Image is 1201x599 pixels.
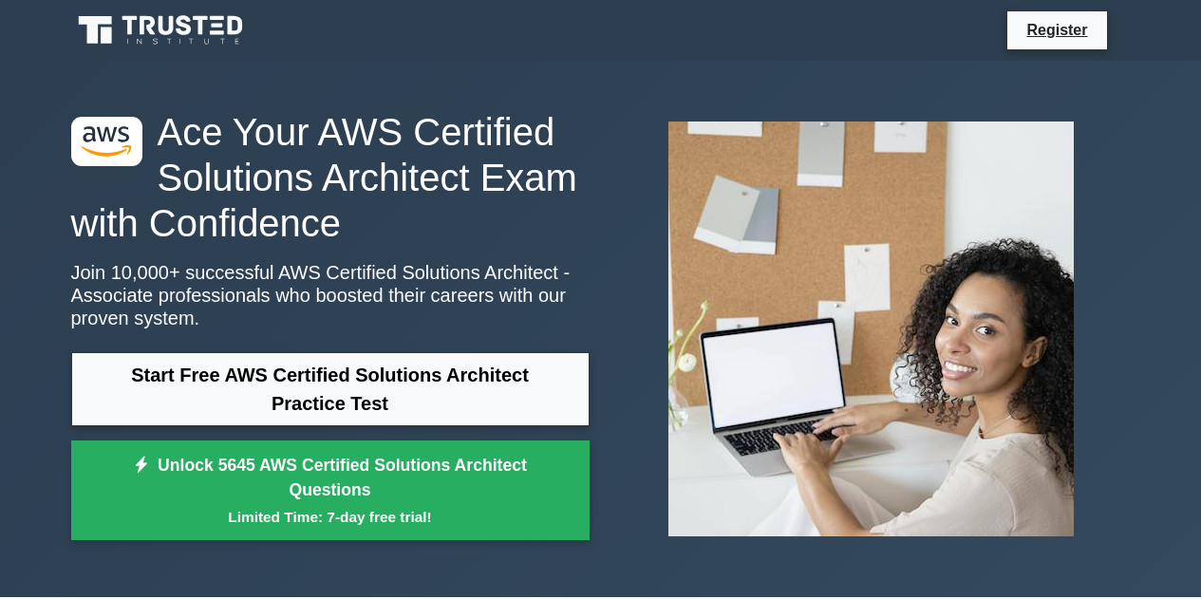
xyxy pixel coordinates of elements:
[71,261,590,329] p: Join 10,000+ successful AWS Certified Solutions Architect - Associate professionals who boosted t...
[71,109,590,246] h1: Ace Your AWS Certified Solutions Architect Exam with Confidence
[71,440,590,541] a: Unlock 5645 AWS Certified Solutions Architect QuestionsLimited Time: 7-day free trial!
[1015,18,1098,42] a: Register
[95,506,566,528] small: Limited Time: 7-day free trial!
[71,352,590,426] a: Start Free AWS Certified Solutions Architect Practice Test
